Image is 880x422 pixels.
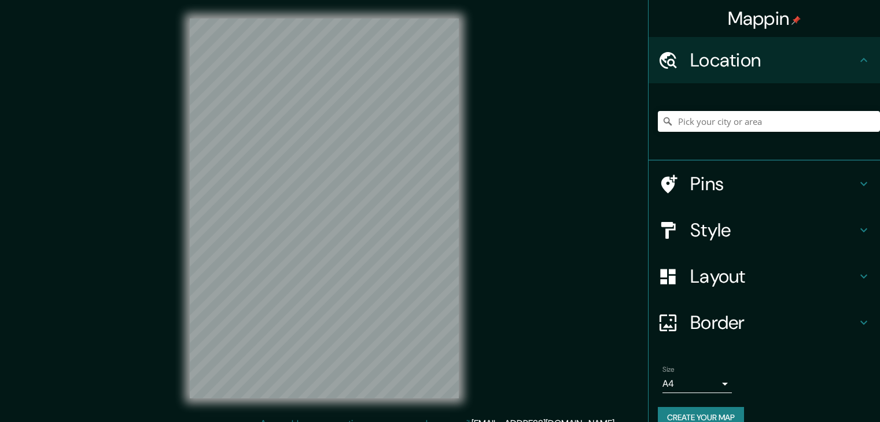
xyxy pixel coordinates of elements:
input: Pick your city or area [658,111,880,132]
label: Size [662,365,675,375]
div: Location [649,37,880,83]
div: Style [649,207,880,253]
h4: Layout [690,265,857,288]
h4: Location [690,49,857,72]
h4: Mappin [728,7,801,30]
div: Border [649,299,880,346]
div: Pins [649,161,880,207]
h4: Style [690,219,857,242]
div: Layout [649,253,880,299]
h4: Border [690,311,857,334]
canvas: Map [190,18,459,398]
div: A4 [662,375,732,393]
img: pin-icon.png [791,16,801,25]
h4: Pins [690,172,857,195]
